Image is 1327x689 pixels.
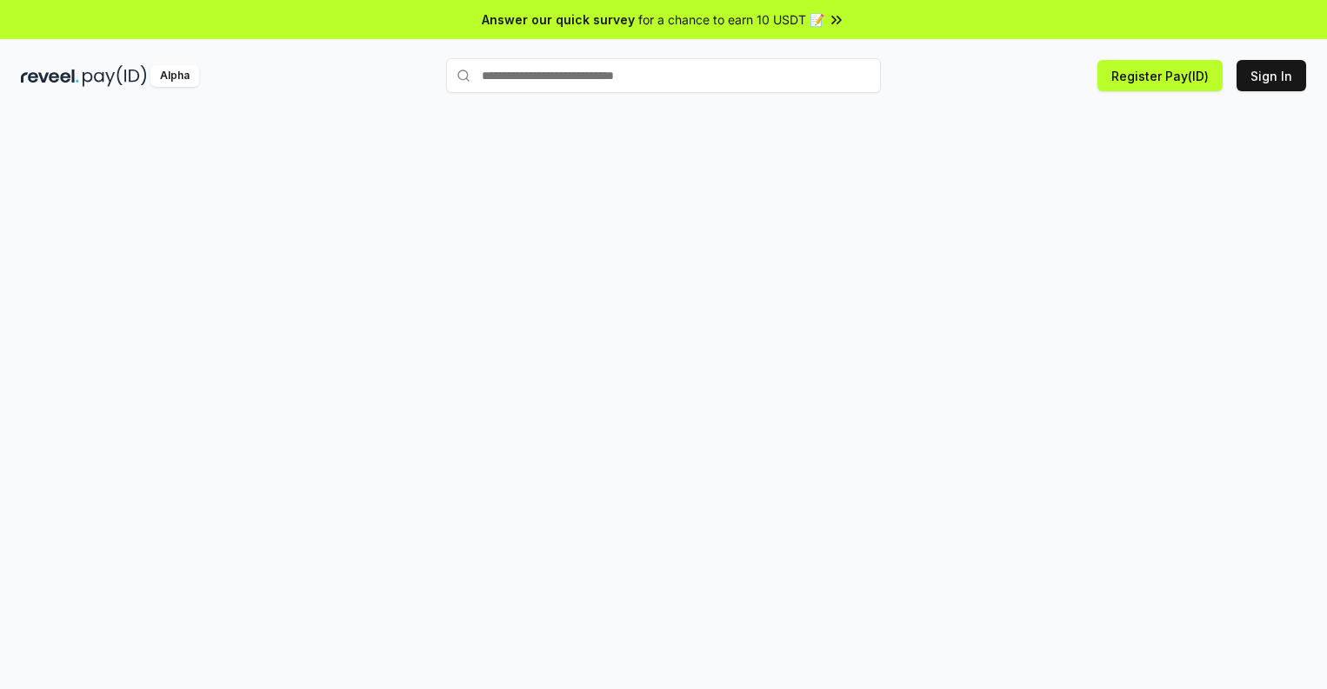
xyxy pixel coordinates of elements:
[150,65,199,87] div: Alpha
[21,65,79,87] img: reveel_dark
[83,65,147,87] img: pay_id
[1097,60,1223,91] button: Register Pay(ID)
[1237,60,1306,91] button: Sign In
[638,10,824,29] span: for a chance to earn 10 USDT 📝
[482,10,635,29] span: Answer our quick survey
